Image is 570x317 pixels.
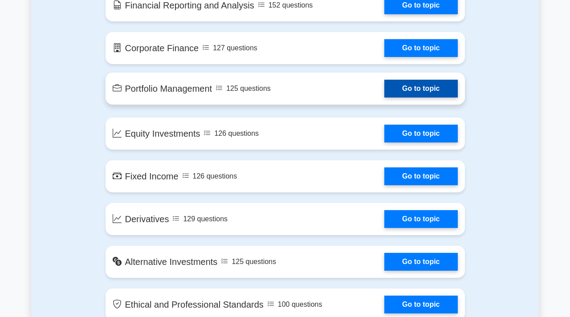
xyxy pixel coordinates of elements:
a: Go to topic [384,210,457,228]
a: Go to topic [384,39,457,57]
a: Go to topic [384,167,457,185]
a: Go to topic [384,253,457,271]
a: Go to topic [384,125,457,142]
a: Go to topic [384,80,457,98]
a: Go to topic [384,296,457,313]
